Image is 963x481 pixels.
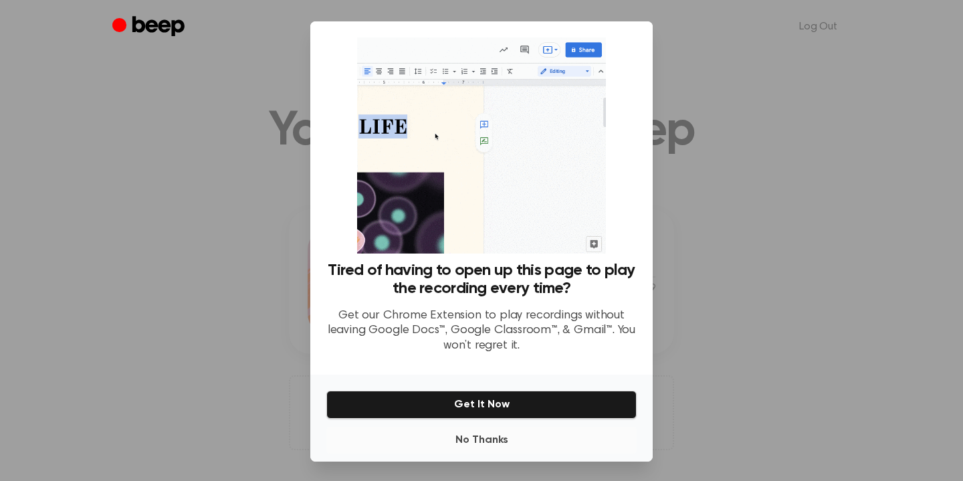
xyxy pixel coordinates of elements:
[326,308,637,354] p: Get our Chrome Extension to play recordings without leaving Google Docs™, Google Classroom™, & Gm...
[326,427,637,454] button: No Thanks
[786,11,851,43] a: Log Out
[357,37,605,254] img: Beep extension in action
[112,14,188,40] a: Beep
[326,391,637,419] button: Get It Now
[326,262,637,298] h3: Tired of having to open up this page to play the recording every time?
